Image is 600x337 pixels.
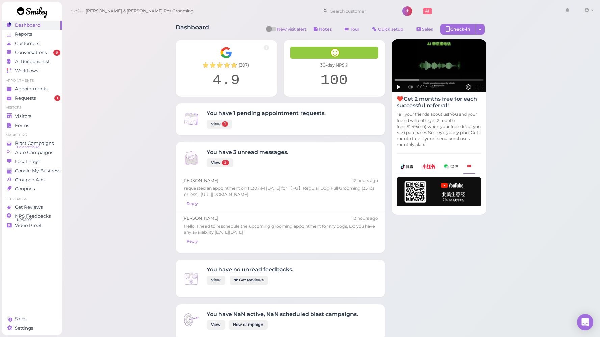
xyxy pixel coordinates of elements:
h1: Dashboard [176,24,209,36]
span: Groupon Ads [15,177,45,183]
a: Get Reviews [2,203,62,212]
img: Inbox [182,270,200,287]
span: ( 307 ) [239,62,249,68]
h4: ❤️Get 2 months free for each successful referral! [397,96,481,108]
img: xhs-786d23addd57f6a2be217d5a65f4ab6b.png [422,164,435,169]
img: douyin-2727e60b7b0d5d1bbe969c21619e8014.png [401,164,414,169]
div: 4.9 [182,72,270,90]
a: Reports [2,30,62,39]
span: Coupons [15,186,35,192]
p: Tell your friends about us! You and your friend will both get 2 months free($249/mo) when your fr... [397,111,481,148]
a: Reply [182,199,202,208]
a: Get Reviews [230,276,268,285]
img: Inbox [182,149,200,166]
span: Settings [15,325,33,331]
a: Local Page [2,157,62,166]
a: Sales [411,24,439,35]
span: Customers [15,41,40,46]
a: AI Receptionist [2,57,62,66]
span: Visitors [15,113,31,119]
span: 1 [222,121,228,127]
a: Video Proof [2,221,62,230]
span: Reports [15,31,32,37]
div: Check-in [440,24,476,35]
a: View [207,320,225,329]
div: Open Intercom Messenger [577,314,593,330]
div: 08/15 08:41pm [352,178,378,184]
img: wechat-a99521bb4f7854bbf8f190d1356e2cdb.png [444,164,458,169]
div: 30-day NPS® [290,62,378,68]
h4: You have 1 pending appointment requests. [207,110,326,116]
li: Visitors [2,105,62,110]
span: Conversations [15,50,47,55]
span: Workflows [15,68,38,74]
a: Visitors [2,112,62,121]
span: Appointments [15,86,48,92]
a: Tour [339,24,365,35]
span: 3 [222,160,229,165]
a: Workflows [2,66,62,75]
a: Auto Campaigns [2,148,62,157]
a: New campaign [229,320,268,329]
li: Feedbacks [2,197,62,201]
a: Forms [2,121,62,130]
a: Customers [2,39,62,48]
span: Auto Campaigns [15,150,53,155]
img: Inbox [182,311,200,329]
span: Blast Campaigns [15,140,54,146]
a: Conversations 3 [2,48,62,57]
span: Google My Business [15,168,61,174]
li: Marketing [2,133,62,137]
span: Forms [15,123,29,128]
a: Settings [2,323,62,333]
span: Balance: $9.65 [17,144,40,150]
li: Appointments [2,78,62,83]
h4: You have 3 unread messages. [207,149,288,155]
div: [PERSON_NAME] [182,215,378,222]
input: Search customer [328,6,393,17]
a: Reply [182,237,202,246]
a: View 3 [207,158,233,167]
a: Sales [2,314,62,323]
a: View 1 [207,120,232,129]
span: 3 [53,50,60,56]
div: requested an appointment on 11:30 AM [DATE] for 【FG】Regular Dog Full Grooming (35 lbs or less). [... [182,184,378,199]
img: Inbox [182,110,200,128]
h4: You have no unread feedbacks. [207,266,293,273]
a: Google My Business [2,166,62,175]
a: Coupons [2,184,62,193]
span: Local Page [15,159,40,164]
span: 1 [54,95,60,101]
div: 100 [290,72,378,90]
span: Dashboard [15,22,41,28]
a: Groupon Ads [2,175,62,184]
a: Appointments [2,84,62,94]
a: Dashboard [2,21,62,30]
div: [PERSON_NAME] [182,178,378,184]
img: Google__G__Logo-edd0e34f60d7ca4a2f4ece79cff21ae3.svg [220,47,232,59]
span: Sales [422,27,433,32]
span: NPS® 100 [17,217,32,223]
a: Blast Campaigns Balance: $9.65 [2,139,62,148]
span: Requests [15,95,36,101]
div: 08/15 07:35pm [352,215,378,222]
span: AI Receptionist [15,59,50,64]
span: [PERSON_NAME] & [PERSON_NAME] Pet Grooming [86,2,194,21]
span: Get Reviews [15,204,43,210]
h4: You have NaN active, NaN scheduled blast campaigns. [207,311,358,317]
a: Quick setup [367,24,409,35]
a: NPS Feedbacks NPS® 100 [2,212,62,221]
a: View [207,276,225,285]
a: Requests 1 [2,94,62,103]
button: Notes [308,24,337,35]
span: Video Proof [15,223,41,228]
img: youtube-h-92280983ece59b2848f85fc261e8ffad.png [397,177,481,206]
span: Sales [15,316,27,322]
div: Hello. I need to reschedule the upcoming grooming appointment for my dogs. Do you have any availa... [182,222,378,237]
span: NPS Feedbacks [15,213,51,219]
img: AI receptionist [392,39,486,92]
span: New visit alert [277,26,306,36]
